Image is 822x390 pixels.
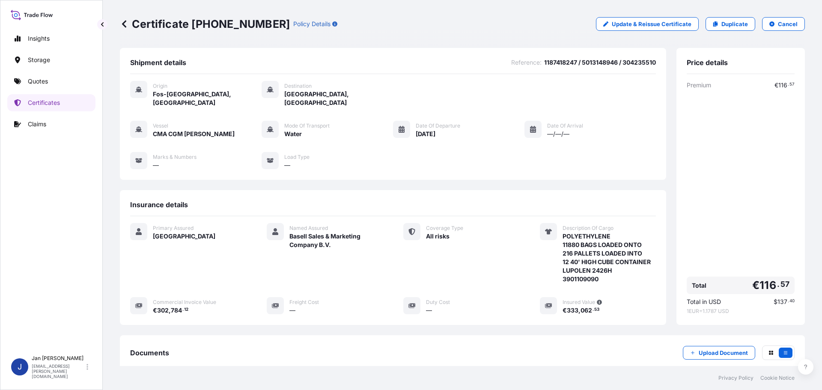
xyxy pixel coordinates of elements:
span: 57 [780,282,789,287]
span: Premium [687,81,711,89]
span: Fos-[GEOGRAPHIC_DATA], [GEOGRAPHIC_DATA] [153,90,262,107]
span: 784 [171,307,182,313]
span: Duty Cost [426,299,450,306]
span: Insurance details [130,200,188,209]
span: Destination [284,83,312,89]
span: Date of Arrival [547,122,583,129]
span: Basell Sales & Marketing Company B.V. [289,232,383,249]
button: Cancel [762,17,805,31]
a: Quotes [7,73,95,90]
span: Insured Value [563,299,595,306]
span: Load Type [284,154,310,161]
span: , [169,307,171,313]
span: 062 [581,307,592,313]
p: Duplicate [721,20,748,28]
span: 40 [789,300,795,303]
span: — [289,306,295,315]
span: Total in USD [687,298,721,306]
span: Date of Departure [416,122,460,129]
span: CMA CGM [PERSON_NAME] [153,130,235,138]
span: All risks [426,232,450,241]
p: Storage [28,56,50,64]
p: Update & Reissue Certificate [612,20,691,28]
p: Certificates [28,98,60,107]
span: € [563,307,567,313]
span: Mode of Transport [284,122,330,129]
span: — [426,306,432,315]
span: 1 EUR = 1.1787 USD [687,308,795,315]
span: POLYETHYLENE 11880 BAGS LOADED ONTO 216 PALLETS LOADED INTO 12 40' HIGH CUBE CONTAINER LUPOLEN 24... [563,232,651,283]
span: 116 [778,82,787,88]
span: Primary Assured [153,225,194,232]
span: 57 [789,83,795,86]
span: Total [692,281,706,290]
span: 12 [184,308,188,311]
span: Marks & Numbers [153,154,197,161]
span: Description Of Cargo [563,225,614,232]
span: Water [284,130,302,138]
span: $ [774,299,777,305]
span: Origin [153,83,167,89]
span: Shipment details [130,58,186,67]
span: J [18,363,22,371]
span: [GEOGRAPHIC_DATA], [GEOGRAPHIC_DATA] [284,90,393,107]
span: . [593,308,594,311]
span: Documents [130,348,169,357]
span: 137 [777,299,787,305]
span: Reference : [511,58,542,67]
span: 333 [567,307,578,313]
p: Claims [28,120,46,128]
span: € [153,307,157,313]
span: . [182,308,184,311]
span: Vessel [153,122,168,129]
span: . [788,300,789,303]
span: . [777,282,780,287]
span: [DATE] [416,130,435,138]
span: — [284,161,290,170]
span: 302 [157,307,169,313]
span: . [788,83,789,86]
a: Insights [7,30,95,47]
button: Upload Document [683,346,755,360]
a: Claims [7,116,95,133]
span: — [153,161,159,170]
span: , [578,307,581,313]
span: 53 [594,308,599,311]
a: Duplicate [706,17,755,31]
span: [GEOGRAPHIC_DATA] [153,232,215,241]
span: Coverage Type [426,225,463,232]
p: [EMAIL_ADDRESS][PERSON_NAME][DOMAIN_NAME] [32,363,85,379]
span: Named Assured [289,225,328,232]
span: € [752,280,759,291]
a: Storage [7,51,95,68]
span: Freight Cost [289,299,319,306]
p: Cancel [778,20,798,28]
p: Certificate [PHONE_NUMBER] [120,17,290,31]
p: Quotes [28,77,48,86]
a: Certificates [7,94,95,111]
p: Policy Details [293,20,331,28]
p: Upload Document [699,348,748,357]
span: Commercial Invoice Value [153,299,216,306]
span: —/—/— [547,130,569,138]
span: Price details [687,58,728,67]
a: Privacy Policy [718,375,753,381]
a: Cookie Notice [760,375,795,381]
p: Insights [28,34,50,43]
a: Update & Reissue Certificate [596,17,699,31]
p: Jan [PERSON_NAME] [32,355,85,362]
span: € [774,82,778,88]
span: 116 [759,280,776,291]
span: 1187418247 / 5013148946 / 304235510 [544,58,656,67]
